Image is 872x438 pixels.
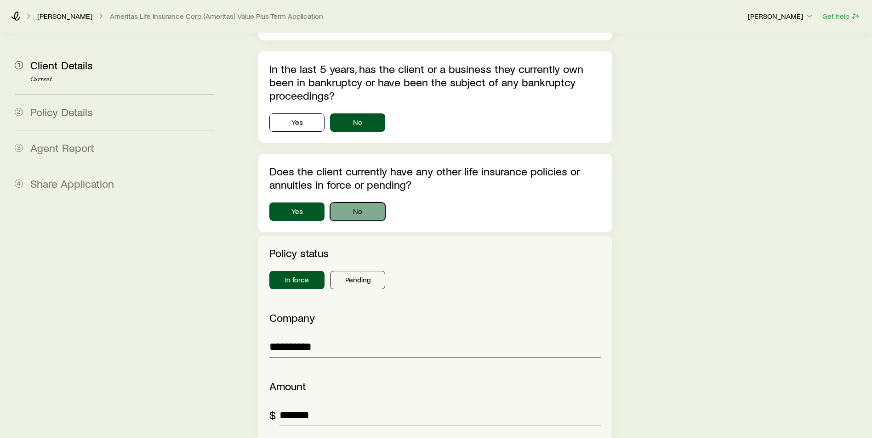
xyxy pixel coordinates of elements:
[279,404,601,426] input: existingPolicies.policies.0.amount
[30,177,114,190] span: Share Application
[822,11,861,22] button: Get help
[269,246,329,259] label: Policy status
[109,12,324,21] button: Ameritas Life Insurance Corp. (Ameritas) Value Plus Term Application
[30,141,94,154] span: Agent Report
[15,61,23,69] span: 1
[269,113,325,132] button: Yes
[37,12,93,21] a: [PERSON_NAME]
[30,105,93,118] span: Policy Details
[269,164,580,191] label: Does the client currently have any other life insurance policies or annuities in force or pending?
[330,202,385,221] button: No
[269,409,276,421] div: $
[269,311,315,324] label: Company
[30,58,93,72] span: Client Details
[30,76,214,83] p: Current
[747,11,815,22] button: [PERSON_NAME]
[15,108,23,116] span: 2
[330,113,385,132] button: No
[269,202,601,221] div: existingPolicies.hasExistingPolicies
[269,113,601,132] div: bankruptcy.hasBankruptcyPath
[269,379,306,393] label: Amount
[269,62,583,102] label: In the last 5 years, has the client or a business they currently own been in bankruptcy or have b...
[269,202,325,221] button: Yes
[330,271,385,289] button: Pending
[15,144,23,152] span: 3
[748,11,814,21] p: [PERSON_NAME]
[15,180,23,188] span: 4
[269,271,325,289] button: In force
